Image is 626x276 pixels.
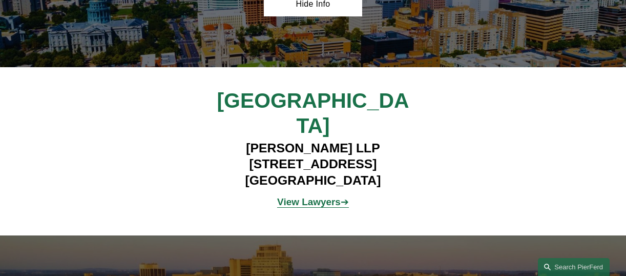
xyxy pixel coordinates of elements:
[277,196,341,207] strong: View Lawyers
[277,196,349,207] a: View Lawyers➔
[217,89,409,138] span: [GEOGRAPHIC_DATA]
[191,140,436,188] h4: [PERSON_NAME] LLP [STREET_ADDRESS] [GEOGRAPHIC_DATA]
[277,196,349,207] span: ➔
[538,258,610,276] a: Search this site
